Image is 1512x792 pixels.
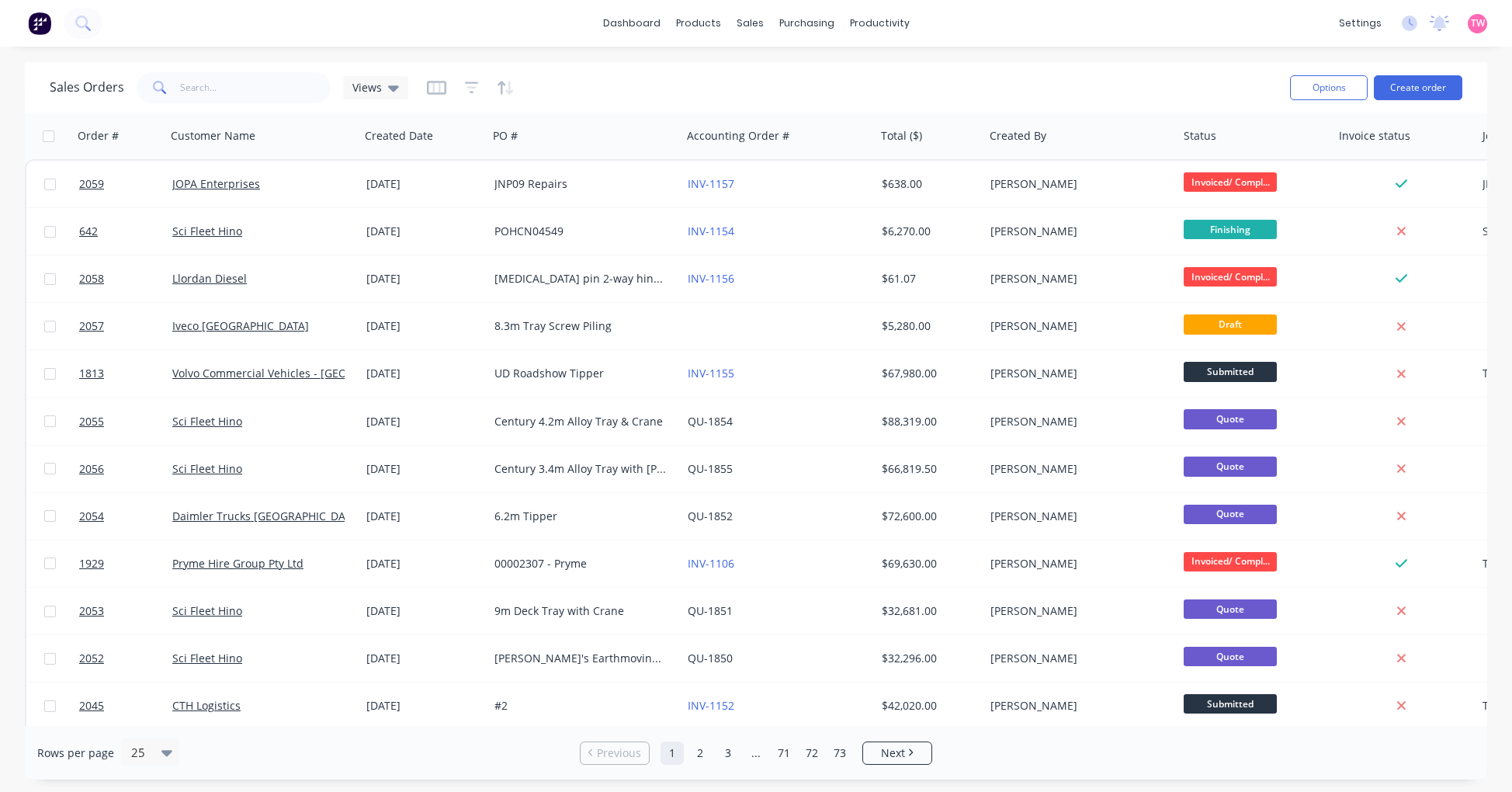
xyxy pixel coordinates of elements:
a: 2054 [79,493,172,540]
div: [PERSON_NAME] [990,603,1163,619]
span: 2052 [79,651,104,666]
div: 00002307 - Pryme [494,556,667,571]
div: $6,270.00 [882,224,973,239]
div: [PERSON_NAME]'s Earthmoving Tray [494,651,667,666]
div: [DATE] [366,224,482,239]
a: Daimler Trucks [GEOGRAPHIC_DATA] [172,509,361,523]
a: QU-1850 [688,651,733,665]
span: 1813 [79,366,104,381]
span: 2053 [79,603,104,619]
div: [DATE] [366,603,482,619]
div: [PERSON_NAME] [990,176,1163,192]
span: 2054 [79,509,104,524]
span: Submitted [1184,362,1277,381]
div: Status [1184,128,1216,144]
div: JNP09 Repairs [494,176,667,192]
a: dashboard [595,12,668,35]
span: 1929 [79,556,104,571]
div: [DATE] [366,176,482,192]
div: purchasing [772,12,842,35]
span: Draft [1184,314,1277,334]
div: Century 4.2m Alloy Tray & Crane [494,414,667,429]
div: $638.00 [882,176,973,192]
a: 2058 [79,255,172,302]
a: Previous page [581,745,649,761]
a: Pryme Hire Group Pty Ltd [172,556,303,571]
a: QU-1855 [688,461,733,476]
img: Factory [28,12,51,35]
a: 2045 [79,683,172,729]
a: 1929 [79,540,172,587]
a: Next page [863,745,931,761]
div: $67,980.00 [882,366,973,381]
a: Sci Fleet Hino [172,461,242,476]
a: Page 73 [828,742,851,765]
a: 642 [79,208,172,255]
div: $42,020.00 [882,698,973,714]
a: 2052 [79,635,172,682]
a: Sci Fleet Hino [172,414,242,429]
div: POHCN04549 [494,224,667,239]
div: [PERSON_NAME] [990,318,1163,334]
a: Page 1 is your current page [661,742,684,765]
div: productivity [842,12,917,35]
span: Quote [1184,647,1277,666]
span: Quote [1184,457,1277,476]
span: Rows per page [37,745,114,761]
span: 2057 [79,318,104,334]
a: 2053 [79,588,172,634]
div: [DATE] [366,698,482,714]
div: Invoice status [1339,128,1410,144]
span: Views [352,79,382,96]
a: Sci Fleet Hino [172,603,242,618]
div: [DATE] [366,651,482,666]
div: [DATE] [366,556,482,571]
div: 9m Deck Tray with Crane [494,603,667,619]
button: Options [1290,75,1368,100]
span: Finishing [1184,220,1277,239]
div: sales [729,12,772,35]
a: QU-1854 [688,414,733,429]
h1: Sales Orders [50,80,124,95]
div: $66,819.50 [882,461,973,477]
a: Llordan Diesel [172,271,247,286]
span: Invoiced/ Compl... [1184,267,1277,287]
div: Order # [78,128,119,144]
div: [MEDICAL_DATA] pin 2-way hinge- medium [494,271,667,287]
div: [PERSON_NAME] [990,414,1163,429]
a: CTH Logistics [172,698,241,713]
a: Page 72 [800,742,824,765]
span: Invoiced/ Compl... [1184,552,1277,571]
div: $5,280.00 [882,318,973,334]
a: QU-1852 [688,509,733,523]
div: [PERSON_NAME] [990,224,1163,239]
div: [DATE] [366,366,482,381]
span: Next [881,745,905,761]
input: Search... [180,72,331,103]
div: $32,681.00 [882,603,973,619]
div: products [668,12,729,35]
div: Accounting Order # [687,128,789,144]
div: 6.2m Tipper [494,509,667,524]
span: 2058 [79,271,104,287]
a: INV-1152 [688,698,734,713]
div: $32,296.00 [882,651,973,666]
div: Customer Name [171,128,255,144]
div: #2 [494,698,667,714]
div: Created By [990,128,1046,144]
a: Jump forward [744,742,768,765]
a: 2057 [79,303,172,349]
div: $88,319.00 [882,414,973,429]
a: INV-1156 [688,271,734,286]
div: UD Roadshow Tipper [494,366,667,381]
a: QU-1851 [688,603,733,618]
span: Submitted [1184,694,1277,714]
a: 2056 [79,446,172,492]
div: [DATE] [366,461,482,477]
div: [PERSON_NAME] [990,461,1163,477]
span: Quote [1184,505,1277,524]
ul: Pagination [574,742,938,765]
div: 8.3m Tray Screw Piling [494,318,667,334]
a: 2055 [79,398,172,445]
span: Quote [1184,599,1277,619]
